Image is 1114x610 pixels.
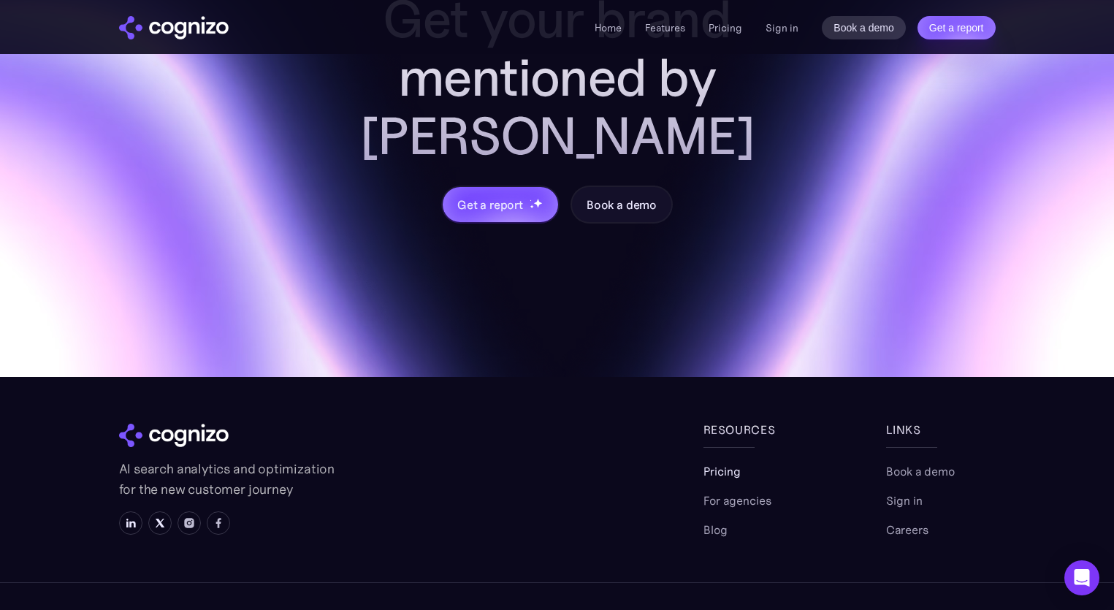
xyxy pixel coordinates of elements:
img: star [530,205,535,210]
a: Careers [886,521,928,538]
a: home [119,16,229,39]
a: For agencies [703,492,771,509]
a: Book a demo [571,186,673,224]
div: Open Intercom Messenger [1064,560,1099,595]
div: links [886,421,996,438]
img: star [530,199,532,202]
div: Get a report [457,196,523,213]
img: cognizo logo [119,424,229,447]
a: Features [645,21,685,34]
img: LinkedIn icon [125,517,137,529]
a: Pricing [703,462,741,480]
div: Resources [703,421,813,438]
img: X icon [154,517,166,529]
a: Sign in [766,19,798,37]
div: Book a demo [587,196,657,213]
a: Pricing [709,21,742,34]
a: Blog [703,521,728,538]
p: AI search analytics and optimization for the new customer journey [119,459,338,500]
a: Book a demo [886,462,955,480]
img: star [533,198,543,207]
a: Get a reportstarstarstar [441,186,560,224]
a: Sign in [886,492,923,509]
img: cognizo logo [119,16,229,39]
a: Get a report [917,16,996,39]
a: Book a demo [822,16,906,39]
a: Home [595,21,622,34]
